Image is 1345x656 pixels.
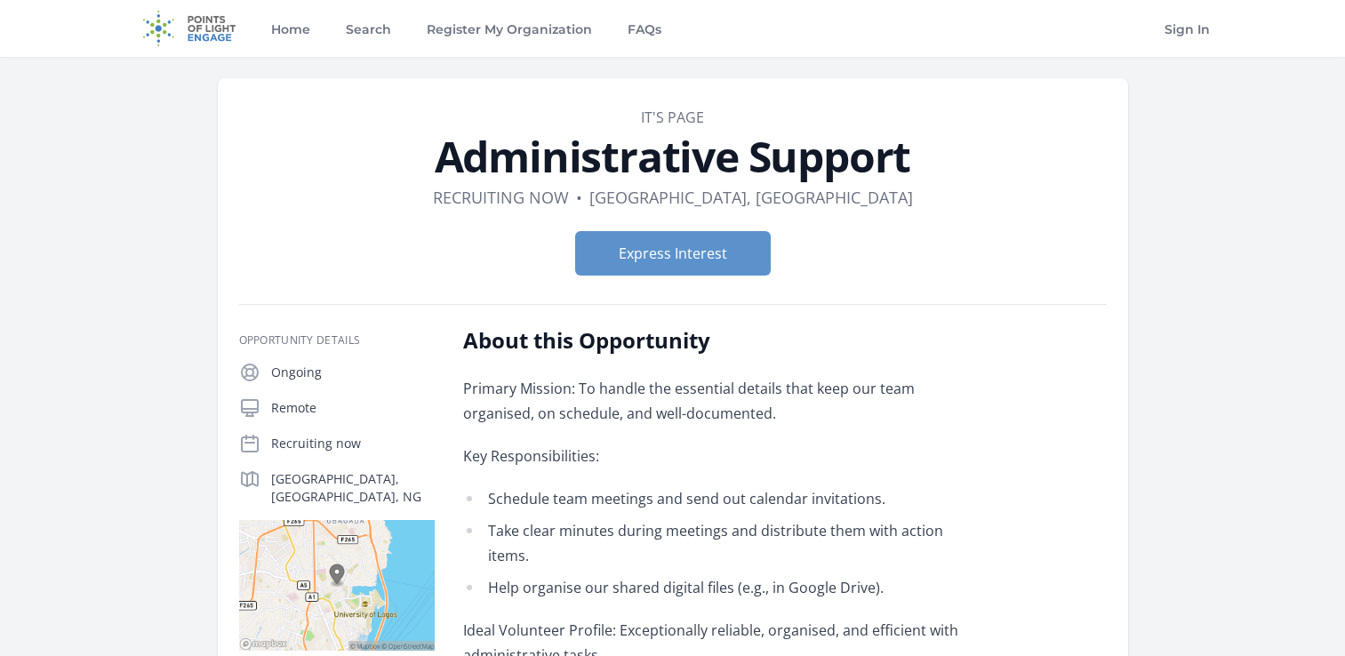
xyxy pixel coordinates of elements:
h2: About this Opportunity [463,326,983,355]
img: Map [239,520,435,651]
li: Take clear minutes during meetings and distribute them with action items. [463,518,983,568]
h3: Opportunity Details [239,333,435,348]
dd: Recruiting now [433,185,569,210]
p: Remote [271,399,435,417]
a: It's PAGE [641,108,704,127]
p: [GEOGRAPHIC_DATA], [GEOGRAPHIC_DATA], NG [271,470,435,506]
div: • [576,185,582,210]
p: Recruiting now [271,435,435,452]
li: Schedule team meetings and send out calendar invitations. [463,486,983,511]
p: Key Responsibilities: [463,444,983,468]
p: Primary Mission: To handle the essential details that keep our team organised, on schedule, and w... [463,376,983,426]
li: Help organise our shared digital files (e.g., in Google Drive). [463,575,983,600]
h1: Administrative Support [239,135,1107,178]
p: Ongoing [271,364,435,381]
button: Express Interest [575,231,771,276]
dd: [GEOGRAPHIC_DATA], [GEOGRAPHIC_DATA] [589,185,913,210]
